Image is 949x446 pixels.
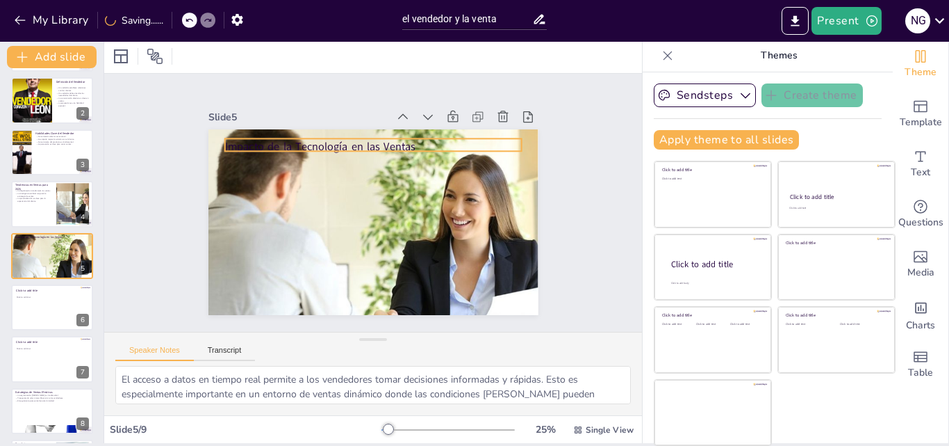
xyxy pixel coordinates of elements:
span: Media [907,265,934,280]
span: Questions [898,215,943,230]
div: Add images, graphics, shapes or video [893,239,948,289]
button: Sendsteps [654,83,756,107]
p: La persuasión es clave para cerrar ventas. [35,143,89,145]
div: Slide 5 [208,111,388,124]
p: Impacto de la Tecnología en las Ventas [15,235,89,239]
div: Click to add title [662,312,761,318]
div: 7 [76,366,89,379]
button: Create theme [761,83,863,107]
p: Un vendedor establece relaciones con los clientes. [56,86,89,91]
p: Propuestas de valor únicas diferencian a los vendedores. [15,397,89,399]
div: 3 [76,159,89,171]
p: Conocimiento del producto es fundamental. [35,141,89,143]
div: Click to add title [662,167,761,173]
button: Export to PowerPoint [782,7,809,35]
div: Click to add text [662,177,761,181]
div: Click to add title [786,240,885,246]
button: Add slide [7,46,97,68]
div: 8 [76,417,89,430]
div: 4 [76,211,89,223]
button: My Library [10,9,94,31]
div: 25 % [529,423,562,436]
div: Saving...... [105,14,163,27]
div: 6 [11,285,93,330]
span: Table [908,365,933,381]
p: Comunicación efectiva es esencial. [35,135,89,138]
input: Insert title [402,9,532,29]
p: Definición del Vendedor [56,80,89,84]
p: Tendencias en Ventas para 2025 [15,183,52,191]
span: Single View [586,424,634,436]
div: 4 [11,181,93,227]
button: Present [811,7,881,35]
p: Un vendedor debe entender las necesidades del cliente. [56,91,89,96]
div: Click to add title [671,258,760,270]
div: Click to add text [696,323,727,326]
button: Speaker Notes [115,346,194,361]
div: 6 [76,314,89,326]
p: La comunicación efectiva es clave en ventas. [56,97,89,102]
span: Click to add title [16,289,38,293]
div: n g [905,8,930,33]
textarea: El acceso a datos en tiempo real permite a los vendedores tomar decisiones informadas y rápidas. ... [115,366,631,404]
div: Click to add body [671,281,759,285]
span: Template [900,115,942,130]
div: Click to add title [790,193,882,201]
div: Add text boxes [893,139,948,189]
p: Habilidades Clave del Vendedor [35,132,89,136]
button: n g [905,7,930,35]
span: Charts [906,318,935,333]
div: 5 [76,262,89,275]
p: Impacto de la Tecnología en las Ventas [224,138,521,154]
p: La inteligencia artificial mejorará la estrategia de ventas. [15,193,52,198]
div: Click to add text [730,323,761,326]
div: 8 [11,388,93,434]
span: Click to add text [17,347,31,350]
div: 3 [11,129,93,175]
button: Transcript [194,346,256,361]
p: La personalización es clave para la experiencia del cliente. [15,198,52,202]
span: Click to add text [17,296,31,298]
div: 7 [11,336,93,382]
div: 2 [11,77,93,123]
span: Position [147,48,163,65]
span: Theme [905,65,936,80]
div: Click to add text [662,323,693,326]
span: Click to add title [16,340,38,344]
div: Click to add title [786,312,885,318]
div: Slide 5 / 9 [110,423,381,436]
span: Text [911,165,930,180]
div: Click to add text [786,323,830,326]
div: Add a table [893,340,948,390]
div: Click to add text [789,207,882,210]
p: Estrategias de Ventas Efectivas [15,390,89,395]
div: Click to add text [840,323,884,326]
div: Add ready made slides [893,89,948,139]
p: La digitalización transformará las ventas. [15,190,52,193]
button: Apply theme to all slides [654,130,799,150]
div: Change the overall theme [893,39,948,89]
p: Conclusiones [15,442,52,446]
div: 2 [76,107,89,120]
p: La empatía mejora la relación con el cliente. [35,138,89,141]
div: Add charts and graphs [893,289,948,340]
p: La segmentación [PERSON_NAME] es fundamental. [15,394,89,397]
p: Themes [679,39,879,72]
p: El seguimiento post-venta fomenta la lealtad. [15,399,89,402]
p: La persuasión es una habilidad esencial. [56,102,89,106]
div: Get real-time input from your audience [893,189,948,239]
div: Layout [110,45,132,67]
div: 5 [11,233,93,279]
